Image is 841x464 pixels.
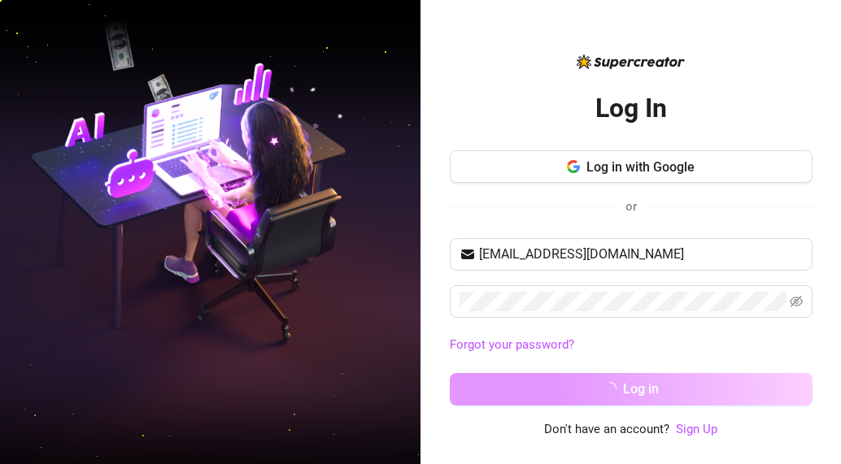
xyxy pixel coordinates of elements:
[544,420,669,440] span: Don't have an account?
[595,92,667,125] h2: Log In
[450,337,574,352] a: Forgot your password?
[450,150,813,183] button: Log in with Google
[586,159,695,175] span: Log in with Google
[676,420,717,440] a: Sign Up
[577,54,685,69] img: logo-BBDzfeDw.svg
[450,373,813,405] button: Log in
[790,295,803,308] span: eye-invisible
[603,381,617,396] span: loading
[623,381,659,397] span: Log in
[625,199,637,214] span: or
[479,245,803,264] input: Your email
[450,336,813,355] a: Forgot your password?
[676,422,717,436] a: Sign Up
